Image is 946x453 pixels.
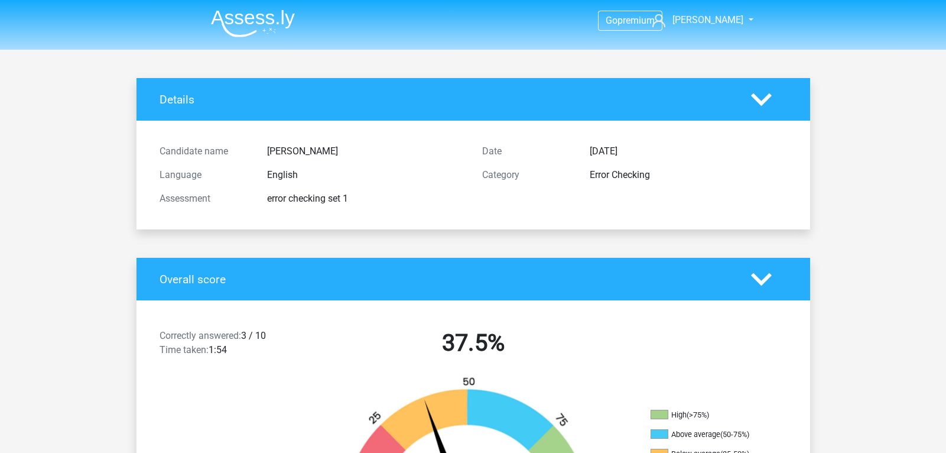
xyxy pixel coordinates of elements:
[606,15,617,26] span: Go
[160,330,241,341] span: Correctly answered:
[160,273,733,286] h4: Overall score
[151,168,258,182] div: Language
[151,144,258,158] div: Candidate name
[617,15,655,26] span: premium
[651,429,769,440] li: Above average
[160,93,733,106] h4: Details
[321,329,626,357] h2: 37.5%
[258,168,473,182] div: English
[672,14,743,25] span: [PERSON_NAME]
[473,168,581,182] div: Category
[720,430,749,439] div: (50-75%)
[258,192,473,206] div: error checking set 1
[151,192,258,206] div: Assessment
[599,12,662,28] a: Gopremium
[581,144,796,158] div: [DATE]
[581,168,796,182] div: Error Checking
[648,13,745,27] a: [PERSON_NAME]
[473,144,581,158] div: Date
[651,410,769,420] li: High
[151,329,312,362] div: 3 / 10 1:54
[160,344,209,355] span: Time taken:
[211,9,295,37] img: Assessly
[687,410,709,419] div: (>75%)
[258,144,473,158] div: [PERSON_NAME]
